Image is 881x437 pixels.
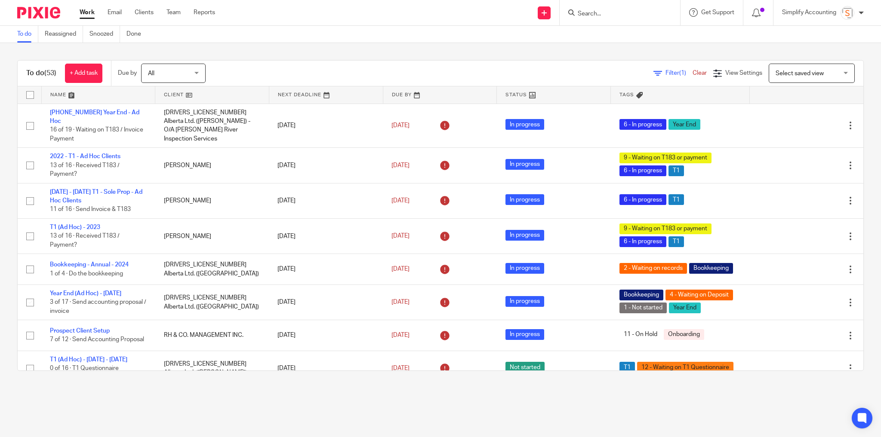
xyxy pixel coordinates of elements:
a: Reports [194,8,215,17]
span: Tags [619,92,634,97]
td: [DATE] [269,254,383,284]
a: T1 (Ad Hoc) - [DATE] - [DATE] [50,357,127,363]
span: 12 - Waiting on T1 Questionnaire [637,362,733,373]
a: [DATE] - [DATE] T1 - Sole Prop - Ad Hoc Clients [50,189,142,204]
a: Team [166,8,181,17]
a: Work [80,8,95,17]
span: 3 of 17 · Send accounting proposal / invoice [50,299,146,314]
span: 9 - Waiting on T183 or payment [619,223,712,234]
a: To do [17,26,38,43]
img: Pixie [17,7,60,18]
span: 4 - Waiting on Deposit [665,290,733,300]
span: [DATE] [391,122,410,128]
a: Done [126,26,148,43]
a: Clients [135,8,154,17]
span: Not started [505,362,545,373]
td: [PERSON_NAME] [155,218,269,254]
span: 7 of 12 · Send Accounting Proposal [50,337,144,343]
span: [DATE] [391,162,410,168]
span: 1 of 4 · Do the bookkeeping [50,271,123,277]
td: [DRIVERS_LICENSE_NUMBER] Alberta Ltd. ([GEOGRAPHIC_DATA]) [155,284,269,320]
span: 13 of 16 · Received T183 / Payment? [50,233,120,248]
span: 6 - In progress [619,236,666,247]
span: In progress [505,230,544,241]
td: [DRIVERS_LICENSE_NUMBER] Alberta Ltd. ([PERSON_NAME]) - O/A [PERSON_NAME] River Inspection Services [155,104,269,148]
span: Year End [668,119,700,130]
span: T1 [668,165,684,176]
td: [PERSON_NAME] [155,148,269,183]
p: Simplify Accounting [782,8,836,17]
span: In progress [505,194,544,205]
a: Clear [693,70,707,76]
a: Reassigned [45,26,83,43]
td: [DATE] [269,104,383,148]
span: In progress [505,263,544,274]
td: [PERSON_NAME] [155,183,269,218]
span: Year End [669,303,701,313]
a: Prospect Client Setup [50,328,110,334]
span: 6 - In progress [619,194,666,205]
span: 2 - Waiting on records [619,263,687,274]
td: [DATE] [269,183,383,218]
span: 16 of 19 · Waiting on T183 / Invoice Payment [50,127,143,142]
input: Search [577,10,654,18]
span: T1 [668,194,684,205]
span: In progress [505,329,544,340]
span: (53) [44,70,56,76]
span: Select saved view [776,70,824,76]
span: Filter [665,70,693,76]
td: [DRIVERS_LICENSE_NUMBER] Alberta Ltd. ([GEOGRAPHIC_DATA]) [155,254,269,284]
span: 9 - Waiting on T183 or payment [619,153,712,163]
p: Due by [118,69,137,77]
span: 6 - In progress [619,119,666,130]
span: T1 [619,362,635,373]
td: [DATE] [269,218,383,254]
span: 13 of 16 · Received T183 / Payment? [50,162,120,177]
td: [DATE] [269,284,383,320]
a: Bookkeeping - Annual - 2024 [50,262,129,268]
a: Year End (Ad Hoc) - [DATE] [50,290,121,296]
span: Get Support [701,9,734,15]
span: [DATE] [391,299,410,305]
span: 6 - In progress [619,165,666,176]
td: [DATE] [269,148,383,183]
td: RH & CO. MANAGEMENT INC. [155,320,269,351]
span: Onboarding [664,329,704,340]
a: + Add task [65,64,102,83]
span: (1) [679,70,686,76]
span: Bookkeeping [619,290,663,300]
span: [DATE] [391,365,410,371]
span: In progress [505,296,544,307]
span: All [148,70,154,76]
td: [DATE] [269,320,383,351]
span: View Settings [725,70,762,76]
span: [DATE] [391,233,410,239]
span: 0 of 16 · T1 Questionnaire Completed? [50,365,119,380]
td: [DRIVERS_LICENSE_NUMBER] Alberta Ltd. ([PERSON_NAME]) [155,351,269,386]
span: 1 - Not started [619,303,667,313]
a: [PHONE_NUMBER] Year End - Ad Hoc [50,110,139,124]
span: In progress [505,159,544,170]
span: [DATE] [391,266,410,272]
span: [DATE] [391,198,410,204]
img: Screenshot%202023-11-29%20141159.png [841,6,854,20]
span: Bookkeeping [689,263,733,274]
a: Email [108,8,122,17]
a: Snoozed [89,26,120,43]
span: 11 - On Hold [619,329,662,340]
a: 2022 - T1 - Ad Hoc Clients [50,153,120,159]
span: In progress [505,119,544,130]
h1: To do [26,69,56,78]
span: [DATE] [391,332,410,338]
span: 11 of 16 · Send Invoice & T183 [50,207,131,213]
a: T1 (Ad Hoc) - 2023 [50,224,100,230]
td: [DATE] [269,351,383,386]
span: T1 [668,236,684,247]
